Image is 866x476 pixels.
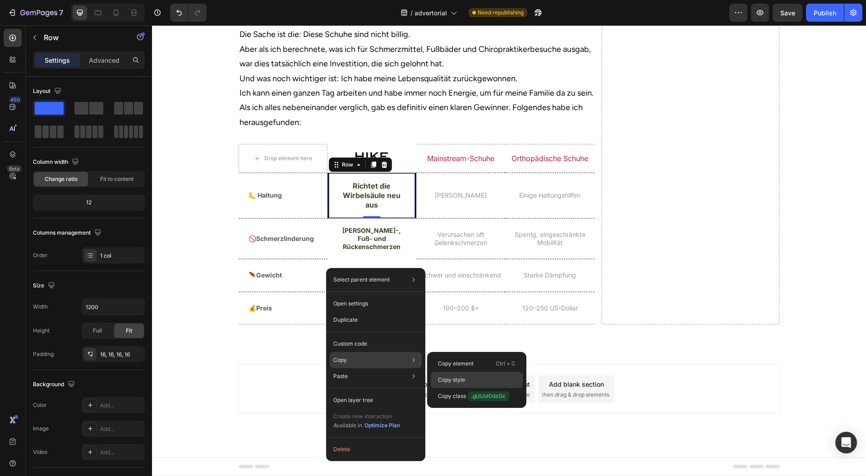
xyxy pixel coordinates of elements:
[33,379,77,391] div: Background
[33,85,63,97] div: Layout
[33,327,50,335] div: Height
[260,354,314,364] div: Choose templates
[35,196,143,209] div: 12
[265,166,352,174] p: [PERSON_NAME]
[7,165,22,172] div: Beta
[333,316,358,324] p: Duplicate
[468,391,509,401] span: .gUUol0dzGc
[333,340,367,348] p: Custom code
[33,401,47,409] div: Color
[100,425,143,433] div: Add...
[354,205,441,222] p: Sperrig, eingeschränkte Mobilität
[100,351,143,359] div: 16, 16, 16, 16
[333,276,390,284] p: Select parent element
[264,204,353,222] h2: Rich Text Editor. Editing area: main
[264,165,353,175] h2: Rich Text Editor. Editing area: main
[89,55,120,65] p: Advanced
[44,32,120,43] p: Row
[333,300,368,308] p: Open settings
[331,354,378,364] div: Generate layout
[33,251,48,259] div: Order
[97,246,175,254] p: 🪶Gewicht
[82,299,144,315] input: Auto
[364,421,400,430] div: Optimize Plan
[185,156,255,184] p: Richtet die Wirbelsäule neu aus
[33,227,103,239] div: Columns management
[33,156,81,168] div: Column width
[333,422,362,429] span: Available in
[45,175,78,183] span: Change ratio
[354,246,441,254] p: Starke Dämpfung
[188,135,203,143] div: Row
[780,9,795,17] span: Save
[96,245,175,255] h2: Rich Text Editor. Editing area: main
[184,275,256,291] p: 59,95 $/Paar (3er-Pack)
[33,280,57,292] div: Size
[265,246,352,254] p: Schwer und einschränkend
[184,155,256,185] h2: Rich Text Editor. Editing area: main
[97,209,175,217] p: 🚫Schmerzlinderung
[97,279,175,287] p: 💰Preis
[353,278,442,288] h2: Rich Text Editor. Editing area: main
[415,8,447,18] span: advertorial
[183,200,257,227] h2: Rich Text Editor. Editing area: main
[806,4,844,22] button: Publish
[59,7,63,18] p: 7
[184,201,256,226] p: [PERSON_NAME]-, Fuß- und Rückenschmerzen
[33,303,48,311] div: Width
[264,245,353,255] h2: Rich Text Editor. Editing area: main
[100,448,143,457] div: Add...
[33,448,47,456] div: Video
[96,165,175,175] h2: Rich Text Editor. Editing area: main
[100,402,143,410] div: Add...
[330,365,378,374] span: from URL or image
[353,128,442,139] h2: Orthopädische Schuhe
[100,175,134,183] span: Fit to content
[96,208,175,218] h2: Rich Text Editor. Editing area: main
[353,204,442,222] h2: Rich Text Editor. Editing area: main
[203,126,236,140] img: gempages_578977757858366233-2ac40a1f-0e9b-4629-afa8-9049b06d73a6.png
[183,241,257,259] h2: Rich Text Editor. Editing area: main
[333,372,348,380] p: Paste
[183,274,257,292] h2: Rich Text Editor. Editing area: main
[336,334,378,343] span: Add section
[354,279,441,287] p: 120–250 US-Dollar
[353,165,442,175] h2: Rich Text Editor. Editing area: main
[333,356,347,364] p: Copy
[773,4,802,22] button: Save
[390,365,457,374] span: then drag & drop elements
[97,166,175,174] p: 🦶 Haltung
[100,252,143,260] div: 1 col
[438,360,474,368] p: Copy element
[96,278,175,288] h2: Rich Text Editor. Editing area: main
[152,25,866,476] iframe: Design area
[364,421,401,430] button: Optimize Plan
[93,327,102,335] span: Full
[354,166,441,174] p: Einige Haltungshilfen
[353,245,442,255] h2: Rich Text Editor. Editing area: main
[835,432,857,453] div: Open Intercom Messenger
[438,391,509,401] p: Copy class
[256,365,318,374] span: inspired by CRO experts
[265,205,352,222] p: Verursachen oft Gelenkschmerzen
[264,278,353,288] h2: Rich Text Editor. Editing area: main
[45,55,70,65] p: Settings
[33,425,49,433] div: Image
[438,376,465,384] p: Copy style
[330,441,422,458] button: Delete
[184,242,256,258] p: Federleichtes Tragegefühl
[410,8,413,18] span: /
[170,4,207,22] div: Undo/Redo
[9,96,22,103] div: 450
[265,279,352,287] p: 100–200 $+
[814,8,836,18] div: Publish
[496,359,516,368] p: Ctrl + C
[478,9,524,17] span: Need republishing
[33,350,54,358] div: Padding
[333,396,373,404] p: Open layer tree
[264,128,353,139] h2: Mainstream-Schuhe
[126,327,132,335] span: Fit
[4,4,67,22] button: 7
[333,412,401,421] p: Create new interaction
